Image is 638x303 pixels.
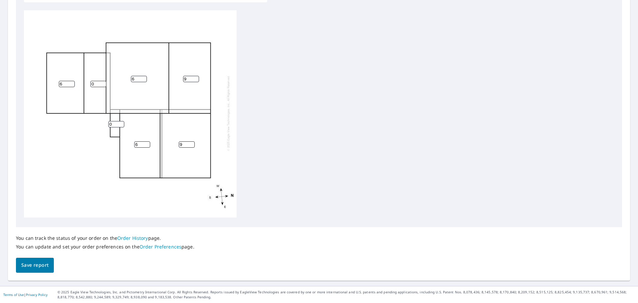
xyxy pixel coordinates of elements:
[140,243,181,250] a: Order Preferences
[16,244,194,250] p: You can update and set your order preferences on the page.
[117,235,148,241] a: Order History
[16,258,54,273] button: Save report
[3,293,48,297] p: |
[21,261,49,269] span: Save report
[26,292,48,297] a: Privacy Policy
[16,235,194,241] p: You can track the status of your order on the page.
[57,290,635,300] p: © 2025 Eagle View Technologies, Inc. and Pictometry International Corp. All Rights Reserved. Repo...
[3,292,24,297] a: Terms of Use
